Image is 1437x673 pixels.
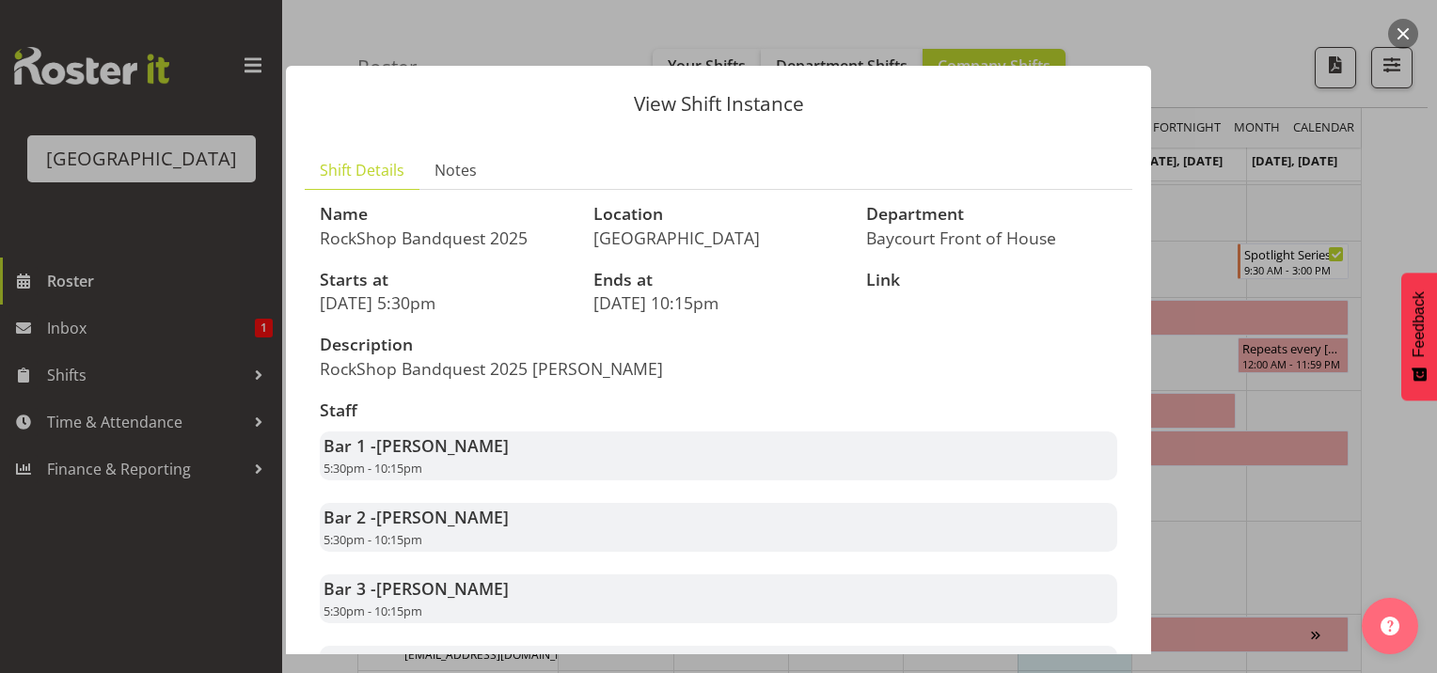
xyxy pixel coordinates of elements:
h3: Name [320,205,571,224]
h3: Department [866,205,1117,224]
span: 5:30pm - 10:15pm [324,460,422,477]
h3: Location [593,205,845,224]
h3: Description [320,336,707,354]
span: 5:30pm - 10:15pm [324,603,422,619]
p: [GEOGRAPHIC_DATA] [593,227,845,248]
span: [PERSON_NAME] [376,434,509,457]
p: [DATE] 5:30pm [320,292,571,313]
strong: Door 1 - [324,649,521,671]
p: RockShop Bandquest 2025 [320,227,571,248]
span: 5:30pm - 10:15pm [324,531,422,548]
span: Shift Details [320,159,404,181]
h3: Starts at [320,271,571,290]
button: Feedback - Show survey [1401,273,1437,400]
span: Notes [434,159,477,181]
h3: Staff [320,401,1117,420]
span: Feedback [1411,291,1428,357]
p: [DATE] 10:15pm [593,292,845,313]
strong: Bar 1 - [324,434,509,457]
p: View Shift Instance [305,94,1132,114]
strong: Bar 2 - [324,506,509,528]
img: help-xxl-2.png [1381,617,1399,635]
strong: Bar 3 - [324,577,509,600]
span: [PERSON_NAME] [376,506,509,528]
span: [PERSON_NAME] [376,577,509,600]
h3: Link [866,271,1117,290]
p: Baycourt Front of House [866,227,1117,248]
h3: Ends at [593,271,845,290]
span: [PERSON_NAME] [388,649,521,671]
p: RockShop Bandquest 2025 [PERSON_NAME] [320,358,707,379]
